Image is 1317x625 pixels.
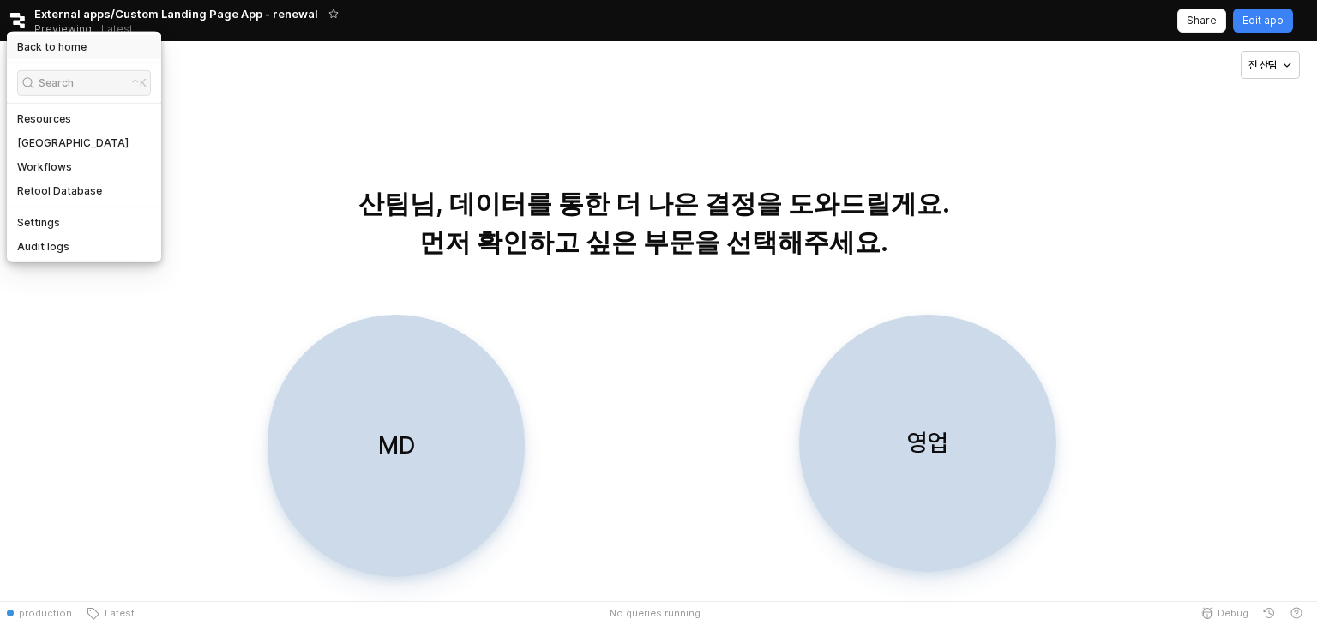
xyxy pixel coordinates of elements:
[7,155,161,179] a: Workflows
[1177,9,1226,33] button: Share app
[17,240,69,254] h5: Audit logs
[34,17,142,41] div: Previewing Latest
[17,40,87,54] h5: Back to home
[1255,601,1283,625] button: History
[1194,601,1255,625] button: Debug
[325,5,342,22] button: Add app to favorites
[1187,14,1217,27] p: Share
[79,601,141,625] button: Latest
[378,430,415,461] p: MD
[17,184,102,198] h5: Retool Database
[1283,601,1310,625] button: Help
[34,21,92,38] span: Previewing
[907,427,948,459] p: 영업
[17,112,71,126] h5: Resources
[7,67,161,99] div: Search within Retool. Click to open the command palette, or press Command plus K
[19,606,72,620] span: production
[1242,14,1284,27] p: Edit app
[7,107,161,131] a: Resources
[7,131,161,155] a: [GEOGRAPHIC_DATA]
[101,22,133,36] p: Latest
[39,75,74,92] span: Search
[1241,51,1300,79] button: 전 산팀
[17,216,60,230] h5: Settings
[1233,9,1293,33] button: Edit app
[799,315,1056,572] button: 영업
[131,75,147,92] div: ⌃K
[1218,606,1248,620] span: Debug
[17,136,129,150] h5: [GEOGRAPHIC_DATA]
[7,235,161,259] a: Audit logs
[7,35,161,59] a: Back to home
[17,160,72,174] h5: Workflows
[92,17,142,41] button: Releases and History
[7,211,161,235] a: Settings
[1248,58,1277,72] p: 전 산팀
[99,606,135,620] span: Latest
[7,179,161,203] a: Retool Database
[216,184,1091,261] p: 산팀님, 데이터를 통한 더 나은 결정을 도와드릴게요. 먼저 확인하고 싶은 부문을 선택해주세요.
[268,315,525,577] button: MD
[610,606,701,620] span: No queries running
[34,5,318,22] span: External apps/Custom Landing Page App - renewal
